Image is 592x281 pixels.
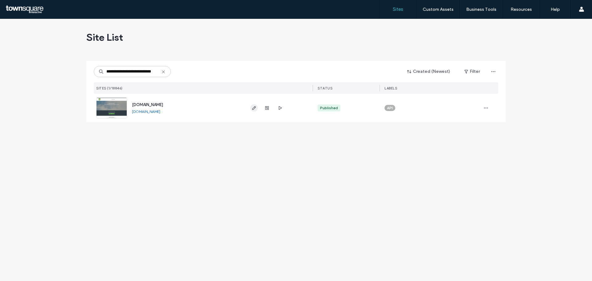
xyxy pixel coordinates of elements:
[86,31,123,43] span: Site List
[402,67,456,76] button: Created (Newest)
[387,105,393,111] span: API
[132,109,160,114] a: [DOMAIN_NAME]
[318,86,332,90] span: STATUS
[393,6,403,12] label: Sites
[320,105,338,111] div: Published
[132,102,163,107] a: [DOMAIN_NAME]
[458,67,486,76] button: Filter
[423,7,454,12] label: Custom Assets
[511,7,532,12] label: Resources
[14,4,27,10] span: Help
[96,86,123,90] span: SITES (1/18846)
[384,86,397,90] span: LABELS
[466,7,496,12] label: Business Tools
[551,7,560,12] label: Help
